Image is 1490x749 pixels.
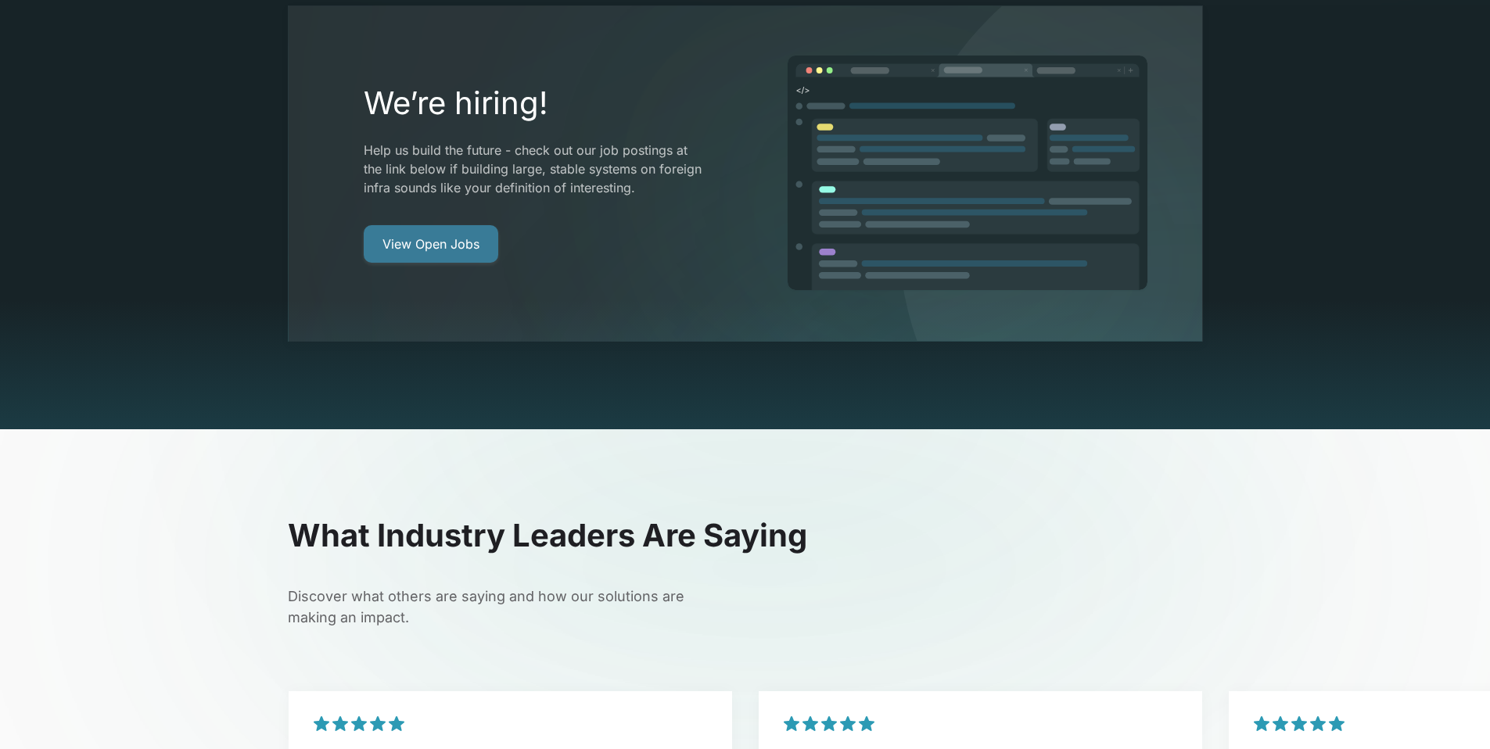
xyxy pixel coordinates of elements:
iframe: Chat Widget [1412,674,1490,749]
p: Help us build the future - check out our job postings at the link below if building large, stable... [364,141,706,197]
a: View Open Jobs [364,225,498,263]
img: image [786,55,1149,292]
h2: What Industry Leaders Are Saying [288,517,1203,554]
h2: We’re hiring! [364,84,706,122]
p: Discover what others are saying and how our solutions are making an impact. [288,586,706,628]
